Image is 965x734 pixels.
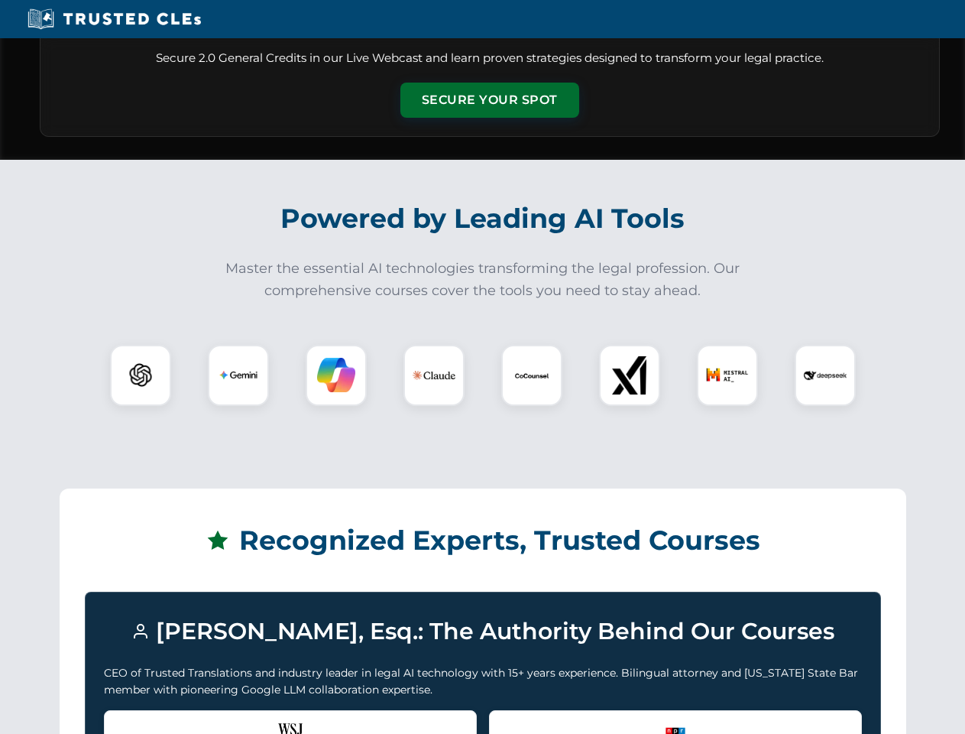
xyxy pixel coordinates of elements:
div: Mistral AI [697,345,758,406]
div: Claude [403,345,465,406]
img: Claude Logo [413,354,455,397]
button: Secure Your Spot [400,83,579,118]
div: ChatGPT [110,345,171,406]
p: Master the essential AI technologies transforming the legal profession. Our comprehensive courses... [215,258,750,302]
img: DeepSeek Logo [804,354,847,397]
h2: Powered by Leading AI Tools [60,192,906,245]
h2: Recognized Experts, Trusted Courses [85,514,881,567]
p: Secure 2.0 General Credits in our Live Webcast and learn proven strategies designed to transform ... [59,50,921,67]
img: Gemini Logo [219,356,257,395]
div: xAI [599,345,660,406]
div: DeepSeek [795,345,856,406]
h3: [PERSON_NAME], Esq.: The Authority Behind Our Courses [104,611,862,652]
div: Gemini [208,345,269,406]
div: CoCounsel [501,345,562,406]
img: xAI Logo [610,356,649,395]
img: Copilot Logo [317,356,355,395]
img: ChatGPT Logo [118,353,163,398]
img: CoCounsel Logo [513,356,551,395]
p: CEO of Trusted Translations and industry leader in legal AI technology with 15+ years experience.... [104,664,862,699]
img: Trusted CLEs [23,8,206,31]
div: Copilot [306,345,367,406]
img: Mistral AI Logo [706,354,749,397]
